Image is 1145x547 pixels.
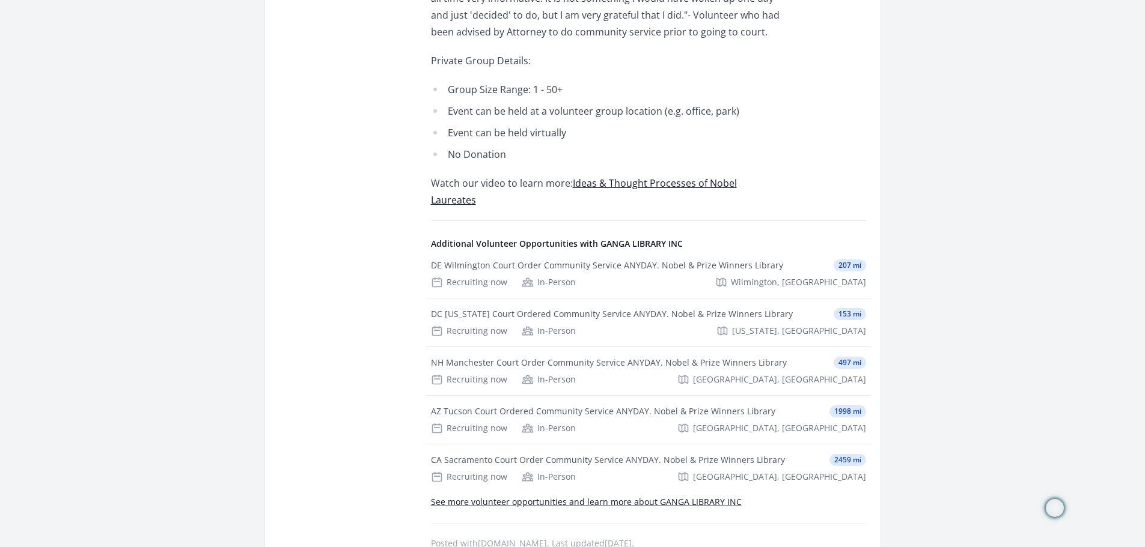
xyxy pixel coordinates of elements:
div: In-Person [522,373,576,385]
div: In-Person [522,325,576,337]
div: In-Person [522,422,576,434]
a: Ideas & Thought Processes of Nobel Laureates [431,177,737,207]
li: No Donation [431,146,783,163]
a: NH Manchester Court Order Community Service ANYDAY. Nobel & Prize Winners Library 497 mi Recruiti... [426,347,871,395]
li: Event can be held at a volunteer group location (e.g. office, park) [431,103,783,119]
div: CA Sacramento Court Order Community Service ANYDAY. Nobel & Prize Winners Library [431,454,785,466]
span: 207 mi [834,259,866,271]
a: See more volunteer opportunities and learn more about GANGA LIBRARY INC [431,496,742,507]
span: 2459 mi [829,454,866,466]
a: AZ Tucson Court Ordered Community Service ANYDAY. Nobel & Prize Winners Library 1998 mi Recruitin... [426,396,871,444]
span: 153 mi [834,308,866,320]
li: Event can be held virtually [431,124,783,141]
h4: Additional Volunteer Opportunities with GANGA LIBRARY INC [431,238,866,250]
a: DC [US_STATE] Court Ordered Community Service ANYDAY. Nobel & Prize Winners Library 153 mi Recrui... [426,298,871,346]
span: [GEOGRAPHIC_DATA], [GEOGRAPHIC_DATA] [693,471,866,483]
div: Recruiting now [431,325,507,337]
div: DE Wilmington Court Order Community Service ANYDAY. Nobel & Prize Winners Library [431,259,783,271]
li: Group Size Range: 1 - 50+ [431,81,783,98]
a: DE Wilmington Court Order Community Service ANYDAY. Nobel & Prize Winners Library 207 mi Recruiti... [426,250,871,298]
div: NH Manchester Court Order Community Service ANYDAY. Nobel & Prize Winners Library [431,357,787,369]
div: AZ Tucson Court Ordered Community Service ANYDAY. Nobel & Prize Winners Library [431,405,775,417]
div: In-Person [522,471,576,483]
span: [US_STATE], [GEOGRAPHIC_DATA] [732,325,866,337]
span: [GEOGRAPHIC_DATA], [GEOGRAPHIC_DATA] [693,373,866,385]
p: Private Group Details: [431,52,783,69]
span: [GEOGRAPHIC_DATA], [GEOGRAPHIC_DATA] [693,422,866,434]
a: CA Sacramento Court Order Community Service ANYDAY. Nobel & Prize Winners Library 2459 mi Recruit... [426,444,871,492]
span: Wilmington, [GEOGRAPHIC_DATA] [731,276,866,288]
div: Recruiting now [431,471,507,483]
p: Watch our video to learn more: [431,175,783,208]
div: Recruiting now [431,373,507,385]
div: In-Person [522,276,576,288]
div: Recruiting now [431,422,507,434]
div: DC [US_STATE] Court Ordered Community Service ANYDAY. Nobel & Prize Winners Library [431,308,793,320]
span: 1998 mi [829,405,866,417]
span: 497 mi [834,357,866,369]
div: Recruiting now [431,276,507,288]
